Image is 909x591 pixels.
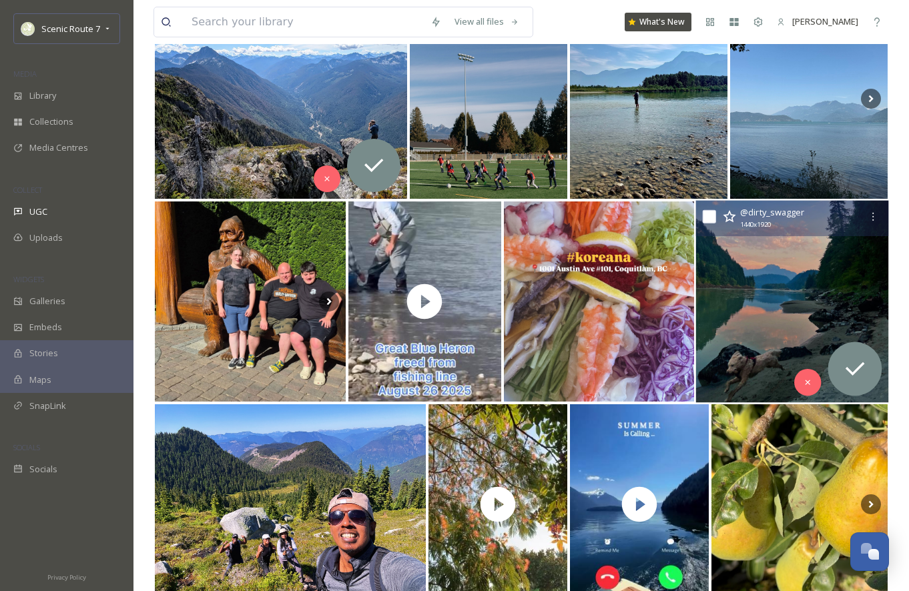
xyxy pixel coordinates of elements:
[155,201,346,402] img: Harrison trip. Actually didnt get many pics this year #harrison #roadtrip #harrisonhotsprings #fa...
[13,442,40,452] span: SOCIALS
[29,205,47,218] span: UGC
[13,69,37,79] span: MEDIA
[696,201,888,403] img: #hyperpiperthedog #dog #river #fraserriver #mountains #sunset #hopebc #bc #canada
[504,201,695,402] img: 더울 땐 물회만한 게 없지🥵 Mulhoe, A Korean cold raw fish soup with a spicy icy broth. It is perfect for hot...
[850,532,889,571] button: Open Chat
[29,400,66,412] span: SnapLink
[770,9,865,35] a: [PERSON_NAME]
[47,568,86,584] a: Privacy Policy
[29,374,51,386] span: Maps
[29,295,65,308] span: Galleries
[29,231,63,244] span: Uploads
[29,321,62,334] span: Embeds
[29,347,58,360] span: Stories
[29,463,57,476] span: Socials
[792,15,858,27] span: [PERSON_NAME]
[41,23,100,35] span: Scenic Route 7
[13,274,44,284] span: WIDGETS
[29,89,56,102] span: Library
[625,13,691,31] a: What's New
[741,220,771,230] span: 1440 x 1920
[448,9,526,35] a: View all files
[47,573,86,582] span: Privacy Policy
[13,185,42,195] span: COLLECT
[185,7,424,37] input: Search your library
[741,206,805,218] span: @ dirty_swagger
[29,115,73,128] span: Collections
[29,141,88,154] span: Media Centres
[21,22,35,35] img: SnapSea%20Square%20Logo.png
[348,201,501,402] img: thumbnail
